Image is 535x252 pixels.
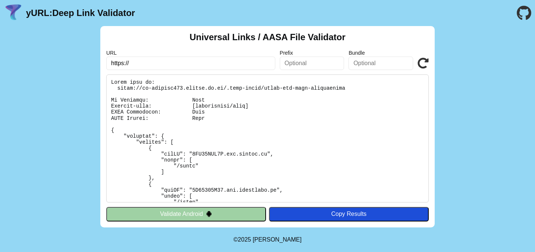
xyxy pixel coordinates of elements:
[233,227,301,252] footer: ©
[280,57,344,70] input: Optional
[206,211,212,217] img: droidIcon.svg
[106,74,429,202] pre: Lorem ipsu do: sitam://co-adipisc473.elitse.do.ei/.temp-incid/utlab-etd-magn-aliquaenima Mi Venia...
[106,50,275,56] label: URL
[4,3,23,23] img: yURL Logo
[106,207,266,221] button: Validate Android
[348,57,413,70] input: Optional
[348,50,413,56] label: Bundle
[238,236,251,243] span: 2025
[253,236,302,243] a: Michael Ibragimchayev's Personal Site
[26,8,135,18] a: yURL:Deep Link Validator
[280,50,344,56] label: Prefix
[189,32,346,42] h2: Universal Links / AASA File Validator
[269,207,429,221] button: Copy Results
[273,211,425,217] div: Copy Results
[106,57,275,70] input: Required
